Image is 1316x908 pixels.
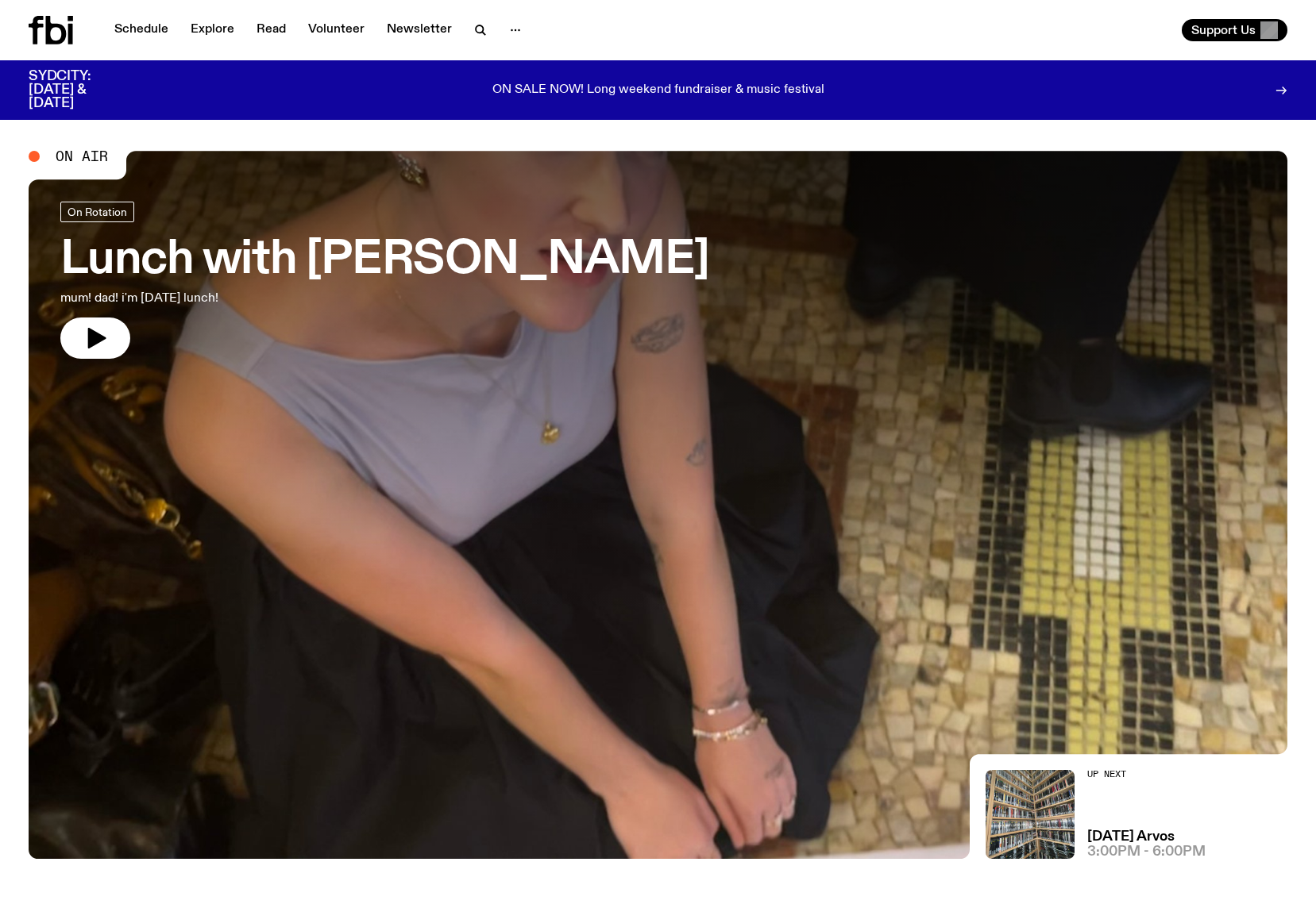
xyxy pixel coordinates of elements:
a: Newsletter [377,19,461,41]
a: Volunteer [299,19,374,41]
a: On Rotation [60,202,134,222]
span: On Rotation [68,206,127,217]
a: Explore [181,19,244,41]
a: Schedule [105,19,178,41]
button: Support Us [1182,19,1287,41]
img: A corner shot of the fbi music library [986,770,1075,859]
a: Lunch with [PERSON_NAME]mum! dad! i'm [DATE] lunch! [60,202,709,359]
span: On Air [56,149,108,164]
h3: Lunch with [PERSON_NAME] [60,238,709,283]
a: SLC lunch cover [29,151,1287,859]
p: ON SALE NOW! Long weekend fundraiser & music festival [492,83,824,98]
h2: Up Next [1087,770,1206,779]
span: Support Us [1191,23,1256,37]
span: 3:00pm - 6:00pm [1087,845,1206,859]
a: [DATE] Arvos [1087,830,1175,844]
a: Read [247,19,295,41]
h3: SYDCITY: [DATE] & [DATE] [29,70,130,110]
p: mum! dad! i'm [DATE] lunch! [60,289,467,308]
